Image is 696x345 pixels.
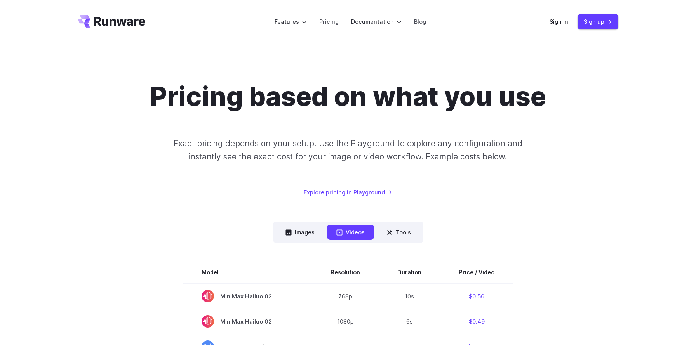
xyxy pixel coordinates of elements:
button: Tools [377,225,420,240]
td: 10s [379,283,440,309]
a: Sign in [550,17,568,26]
th: Price / Video [440,262,513,283]
span: MiniMax Hailuo 02 [202,290,293,302]
a: Pricing [319,17,339,26]
label: Features [275,17,307,26]
th: Duration [379,262,440,283]
th: Resolution [312,262,379,283]
td: 768p [312,283,379,309]
button: Videos [327,225,374,240]
th: Model [183,262,312,283]
h1: Pricing based on what you use [150,81,546,112]
td: 1080p [312,309,379,334]
button: Images [276,225,324,240]
td: $0.56 [440,283,513,309]
td: 6s [379,309,440,334]
a: Sign up [578,14,618,29]
a: Explore pricing in Playground [304,188,393,197]
span: MiniMax Hailuo 02 [202,315,293,328]
p: Exact pricing depends on your setup. Use the Playground to explore any configuration and instantl... [159,137,537,163]
label: Documentation [351,17,402,26]
a: Blog [414,17,426,26]
a: Go to / [78,15,145,28]
td: $0.49 [440,309,513,334]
